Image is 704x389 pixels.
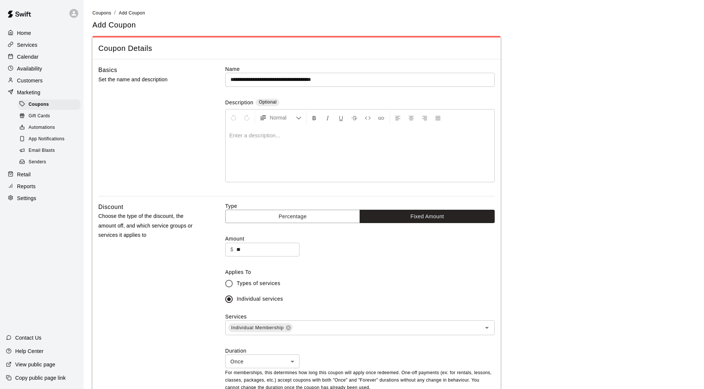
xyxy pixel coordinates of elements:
a: Marketing [6,87,78,98]
button: Format Strikethrough [348,111,361,124]
a: Retail [6,169,78,180]
label: Description [225,99,253,107]
a: Settings [6,193,78,204]
span: Individual services [237,295,283,303]
p: Copy public page link [15,374,66,382]
h6: Discount [98,202,123,212]
p: Reports [17,183,36,190]
li: / [114,9,116,17]
button: Center Align [405,111,418,124]
p: Marketing [17,89,40,96]
a: Automations [18,122,84,134]
a: Senders [18,157,84,168]
p: Customers [17,77,43,84]
button: Left Align [392,111,404,124]
div: Senders [18,157,81,167]
p: Services [17,41,37,49]
nav: breadcrumb [92,9,695,17]
a: Calendar [6,51,78,62]
div: Email Blasts [18,146,81,156]
label: Services [225,314,247,320]
div: Once [225,354,299,368]
span: Coupons [29,101,49,108]
h5: Add Coupon [92,20,136,30]
button: Open [482,323,492,333]
a: Coupons [18,99,84,110]
p: Settings [17,194,36,202]
label: Duration [225,347,495,354]
div: Individual Membership [228,323,293,332]
button: Redo [240,111,253,124]
p: Choose the type of the discount, the amount off, and which service groups or services it applies to [98,212,202,240]
a: Customers [6,75,78,86]
a: Home [6,27,78,39]
span: Automations [29,124,55,131]
p: Help Center [15,347,43,355]
div: App Notifications [18,134,81,144]
span: Individual Membership [228,324,287,331]
button: Insert Link [375,111,387,124]
button: Format Underline [335,111,347,124]
label: Applies To [225,268,495,276]
p: $ [230,246,233,254]
button: Right Align [418,111,431,124]
button: Justify Align [432,111,444,124]
a: Services [6,39,78,50]
div: Coupons [18,99,81,110]
span: Coupon Details [98,43,495,53]
span: Senders [29,158,46,166]
a: Availability [6,63,78,74]
p: Calendar [17,53,39,61]
div: Automations [18,122,81,133]
span: Normal [270,114,296,121]
button: Formatting Options [256,111,305,124]
button: Insert Code [361,111,374,124]
a: Reports [6,181,78,192]
button: Percentage [225,210,360,223]
span: Gift Cards [29,112,50,120]
p: Availability [17,65,42,72]
p: Home [17,29,31,37]
label: Type [225,202,495,210]
p: Retail [17,171,31,178]
a: Gift Cards [18,110,84,122]
span: Types of services [237,280,281,287]
div: Gift Cards [18,111,81,121]
label: Name [225,65,495,73]
a: App Notifications [18,134,84,145]
button: Undo [227,111,240,124]
p: Set the name and description [98,75,202,84]
span: Email Blasts [29,147,55,154]
p: View public page [15,361,55,368]
button: Format Bold [308,111,321,124]
span: Optional [259,99,276,105]
label: Amount [225,235,495,242]
button: Format Italics [321,111,334,124]
span: App Notifications [29,135,65,143]
h6: Basics [98,65,117,75]
p: Contact Us [15,334,42,341]
a: Email Blasts [18,145,84,157]
span: Add Coupon [119,10,145,16]
a: Coupons [92,10,111,16]
button: Fixed Amount [360,210,495,223]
